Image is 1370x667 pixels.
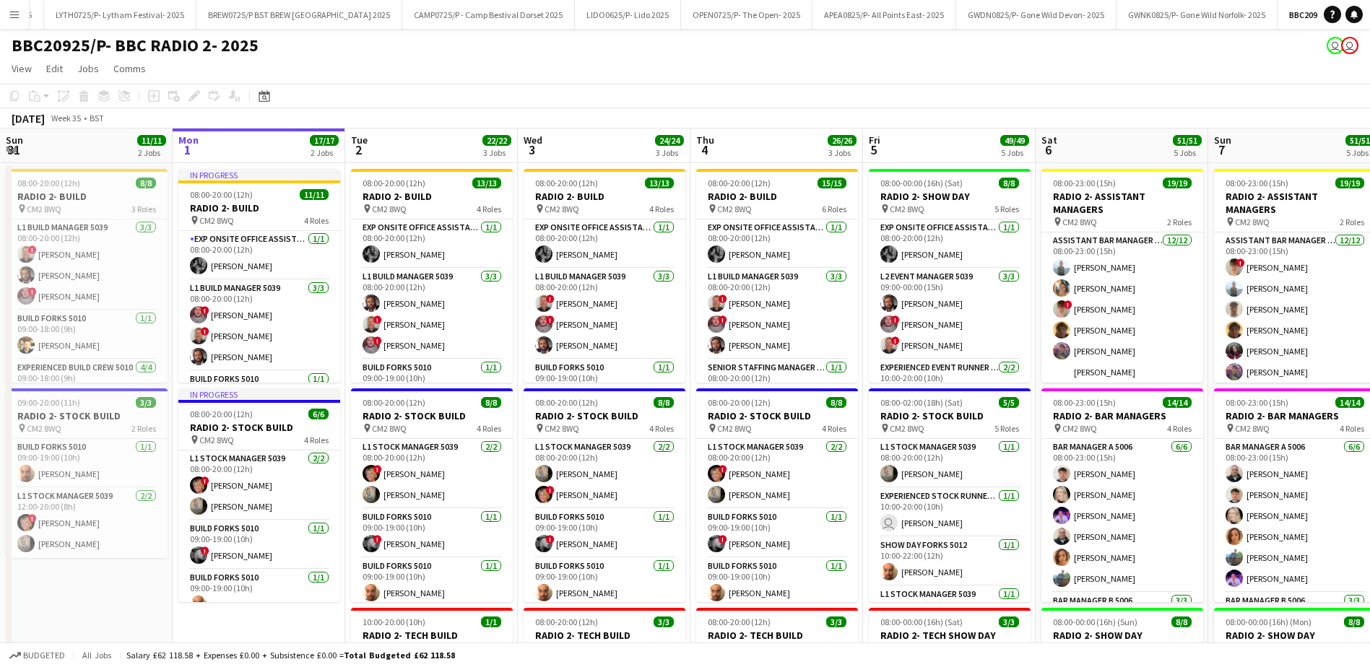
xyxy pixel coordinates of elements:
[178,520,340,570] app-card-role: Build Forks 50101/109:00-19:00 (10h)![PERSON_NAME]
[6,388,168,558] app-job-card: 09:00-20:00 (11h)3/3RADIO 2- STOCK BUILD CM2 8WQ2 RolesBuild Forks 50101/109:00-19:00 (10h)[PERSO...
[1235,217,1270,227] span: CM2 8WQ
[524,629,685,642] h3: RADIO 2- TECH BUILD
[27,204,61,214] span: CM2 8WQ
[696,359,858,409] app-card-role: Senior Staffing Manager 50391/108:00-20:00 (12h)
[201,306,209,315] span: !
[1226,178,1288,188] span: 08:00-23:00 (15h)
[351,169,513,383] app-job-card: 08:00-20:00 (12h)13/13RADIO 2- BUILD CM2 8WQ4 RolesExp Onsite Office Assistant 50121/108:00-20:00...
[524,439,685,509] app-card-role: L1 Stock Manager 50392/208:00-20:00 (12h)[PERSON_NAME]![PERSON_NAME]
[694,141,714,158] span: 4
[6,439,168,488] app-card-role: Build Forks 50101/109:00-19:00 (10h)[PERSON_NAME]
[363,397,425,408] span: 08:00-20:00 (12h)
[575,1,681,29] button: LIDO0625/P- Lido 2025
[1167,217,1192,227] span: 2 Roles
[6,134,23,147] span: Sun
[6,310,168,359] app-card-role: Build Forks 50101/109:00-18:00 (9h)[PERSON_NAME]
[656,147,683,158] div: 3 Jobs
[351,629,513,642] h3: RADIO 2- TECH BUILD
[373,315,382,324] span: !
[477,423,501,434] span: 4 Roles
[869,388,1031,602] div: 08:00-02:00 (18h) (Sat)5/5RADIO 2- STOCK BUILD CM2 8WQ5 RolesL1 Stock Manager 50391/108:00-20:00 ...
[1041,232,1203,512] app-card-role: Assistant Bar Manager 500612/1208:00-23:00 (15h)[PERSON_NAME][PERSON_NAME]![PERSON_NAME][PERSON_N...
[1335,397,1364,408] span: 14/14
[890,204,924,214] span: CM2 8WQ
[524,359,685,409] app-card-role: Build Forks 50101/109:00-19:00 (10h)
[535,178,598,188] span: 08:00-20:00 (12h)
[1174,147,1201,158] div: 5 Jobs
[178,169,340,180] div: In progress
[178,169,340,383] div: In progress08:00-20:00 (12h)11/11RADIO 2- BUILD CM2 8WQ4 RolesExp Onsite Office Assistant 50121/1...
[535,616,598,627] span: 08:00-20:00 (12h)
[880,616,963,627] span: 08:00-00:00 (16h) (Sat)
[1041,388,1203,602] app-job-card: 08:00-23:00 (15h)14/14RADIO 2- BAR MANAGERS CM2 8WQ4 RolesBar Manager A 50066/608:00-23:00 (15h)[...
[351,439,513,509] app-card-role: L1 Stock Manager 50392/208:00-20:00 (12h)![PERSON_NAME][PERSON_NAME]
[351,219,513,269] app-card-role: Exp Onsite Office Assistant 50121/108:00-20:00 (12h)[PERSON_NAME]
[1235,423,1270,434] span: CM2 8WQ
[201,476,209,485] span: !
[482,135,511,146] span: 22/22
[681,1,812,29] button: OPEN0725/P- The Open- 2025
[696,509,858,558] app-card-role: Build Forks 50101/109:00-19:00 (10h)![PERSON_NAME]
[1327,37,1344,54] app-user-avatar: Grace Shorten
[696,439,858,509] app-card-role: L1 Stock Manager 50392/208:00-20:00 (12h)![PERSON_NAME][PERSON_NAME]
[869,439,1031,488] app-card-role: L1 Stock Manager 50391/108:00-20:00 (12h)[PERSON_NAME]
[521,141,542,158] span: 3
[696,169,858,383] app-job-card: 08:00-20:00 (12h)15/15RADIO 2- BUILD CM2 8WQ6 RolesExp Onsite Office Assistant 50121/108:00-20:00...
[201,546,209,555] span: !
[524,219,685,269] app-card-role: Exp Onsite Office Assistant 50121/108:00-20:00 (12h)[PERSON_NAME]
[126,650,455,661] div: Salary £62 118.58 + Expenses £0.00 + Subsistence £0.00 =
[373,535,382,544] span: !
[546,535,555,544] span: !
[869,409,1031,422] h3: RADIO 2- STOCK BUILD
[696,629,858,642] h3: RADIO 2- TECH BUILD
[822,423,846,434] span: 4 Roles
[79,650,114,661] span: All jobs
[826,397,846,408] span: 8/8
[1041,629,1203,642] h3: RADIO 2- SHOW DAY
[44,1,196,29] button: LYTH0725/P- Lytham Festival- 2025
[1212,141,1231,158] span: 7
[719,315,727,324] span: !
[483,147,511,158] div: 3 Jobs
[869,169,1031,383] app-job-card: 08:00-00:00 (16h) (Sat)8/8RADIO 2- SHOW DAY CM2 8WQ5 RolesExp Onsite Office Assistant 50121/108:0...
[994,423,1019,434] span: 5 Roles
[136,178,156,188] span: 8/8
[818,178,846,188] span: 15/15
[27,423,61,434] span: CM2 8WQ
[696,219,858,269] app-card-role: Exp Onsite Office Assistant 50121/108:00-20:00 (12h)[PERSON_NAME]
[1344,616,1364,627] span: 8/8
[178,231,340,280] app-card-role: Exp Onsite Office Assistant 50121/108:00-20:00 (12h)[PERSON_NAME]
[869,134,880,147] span: Fri
[190,409,253,419] span: 08:00-20:00 (12h)
[1041,439,1203,593] app-card-role: Bar Manager A 50066/608:00-23:00 (15h)[PERSON_NAME][PERSON_NAME][PERSON_NAME][PERSON_NAME][PERSON...
[176,141,199,158] span: 1
[1053,178,1116,188] span: 08:00-23:00 (15h)
[351,388,513,602] div: 08:00-20:00 (12h)8/8RADIO 2- STOCK BUILD CM2 8WQ4 RolesL1 Stock Manager 50392/208:00-20:00 (12h)!...
[717,423,752,434] span: CM2 8WQ
[1053,616,1137,627] span: 08:00-00:00 (16h) (Sun)
[1041,169,1203,383] div: 08:00-23:00 (15h)19/19RADIO 2- ASSISTANT MANAGERS CM2 8WQ2 RolesAssistant Bar Manager 500612/1208...
[6,190,168,203] h3: RADIO 2- BUILD
[546,295,555,303] span: !
[178,388,340,400] div: In progress
[1171,616,1192,627] span: 8/8
[6,488,168,558] app-card-role: L1 Stock Manager 50392/212:00-20:00 (8h)![PERSON_NAME][PERSON_NAME]
[373,336,382,345] span: !
[822,204,846,214] span: 6 Roles
[696,190,858,203] h3: RADIO 2- BUILD
[373,465,382,474] span: !
[138,147,165,158] div: 2 Jobs
[196,1,402,29] button: BREW0725/P BST BREW [GEOGRAPHIC_DATA] 2025
[6,409,168,422] h3: RADIO 2- STOCK BUILD
[524,409,685,422] h3: RADIO 2- STOCK BUILD
[994,204,1019,214] span: 5 Roles
[645,178,674,188] span: 13/13
[6,169,168,383] app-job-card: 08:00-20:00 (12h)8/8RADIO 2- BUILD CM2 8WQ3 RolesL1 Build Manager 50393/308:00-20:00 (12h)![PERSO...
[363,178,425,188] span: 08:00-20:00 (12h)
[696,409,858,422] h3: RADIO 2- STOCK BUILD
[481,397,501,408] span: 8/8
[880,178,963,188] span: 08:00-00:00 (16h) (Sat)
